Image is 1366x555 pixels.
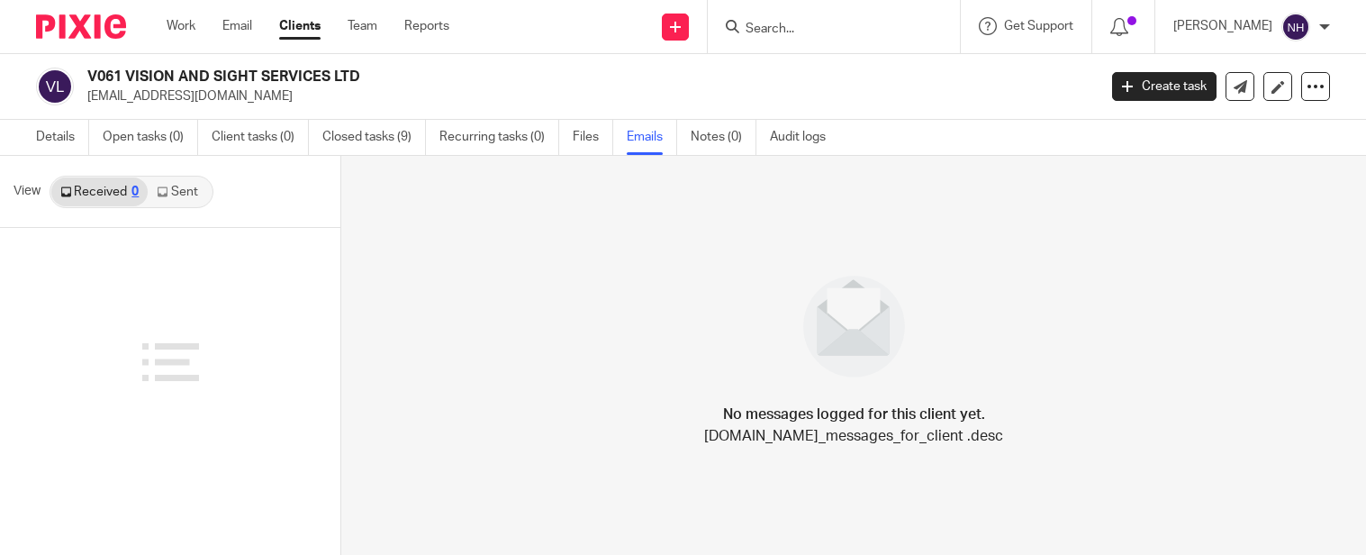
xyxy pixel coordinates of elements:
a: Reports [404,17,449,35]
a: Work [167,17,195,35]
img: svg%3E [36,68,74,105]
p: [DOMAIN_NAME]_messages_for_client .desc [704,425,1003,447]
h4: No messages logged for this client yet. [723,404,985,425]
a: Email [222,17,252,35]
a: Team [348,17,377,35]
h2: V061 VISION AND SIGHT SERVICES LTD [87,68,885,86]
img: image [792,264,917,389]
a: Details [36,120,89,155]
a: Client tasks (0) [212,120,309,155]
a: Create task [1112,72,1217,101]
img: Pixie [36,14,126,39]
a: Open tasks (0) [103,120,198,155]
a: Notes (0) [691,120,756,155]
input: Search [744,22,906,38]
a: Audit logs [770,120,839,155]
a: Files [573,120,613,155]
a: Sent [148,177,211,206]
a: Clients [279,17,321,35]
a: Closed tasks (9) [322,120,426,155]
p: [PERSON_NAME] [1173,17,1272,35]
a: Received0 [51,177,148,206]
p: [EMAIL_ADDRESS][DOMAIN_NAME] [87,87,1085,105]
a: Emails [627,120,677,155]
span: Get Support [1004,20,1073,32]
img: svg%3E [1281,13,1310,41]
div: 0 [131,186,139,198]
span: View [14,182,41,201]
a: Recurring tasks (0) [439,120,559,155]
